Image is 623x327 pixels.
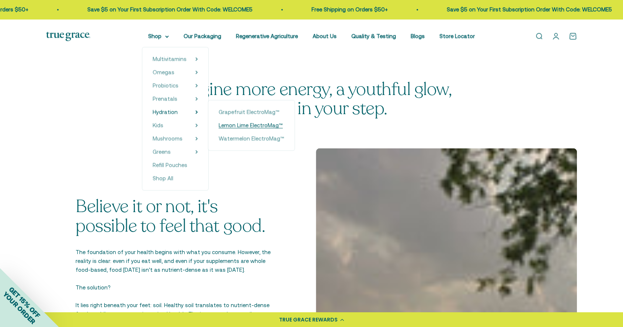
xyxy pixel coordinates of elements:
[153,94,177,103] a: Prenatals
[153,68,174,77] a: Omegas
[148,32,169,41] summary: Shop
[153,122,163,128] span: Kids
[76,247,278,274] p: The foundation of your health begins with what you consume. However, the reality is clear: even i...
[279,316,338,324] div: TRUE GRACE REWARDS
[153,95,177,102] span: Prenatals
[153,56,187,62] span: Multivitamins
[153,121,163,130] a: Kids
[153,54,187,63] a: Multivitamins
[171,77,452,121] span: Imagine more energy, a youthful glow, & a skip in your step.
[310,6,386,13] a: Free Shipping on Orders $50+
[86,5,251,14] p: Save $5 on Your First Subscription Order With Code: WELCOME5
[219,121,284,130] a: Lemon Lime ElectroMag™
[153,175,173,181] span: Shop All
[219,134,284,143] a: Watermelon ElectroMag™
[351,33,396,39] a: Quality & Testing
[236,33,298,39] a: Regenerative Agriculture
[445,5,610,14] p: Save $5 on Your First Subscription Order With Code: WELCOME5
[219,108,284,116] a: Grapefruit ElectroMag™
[153,108,178,116] a: Hydration
[7,285,42,319] span: GET 15% OFF
[219,109,279,115] span: Grapefruit ElectroMag™
[153,148,171,155] span: Greens
[76,300,278,327] p: It lies right beneath your feet: soil. Healthy soil translates to nutrient-dense food, enabling y...
[219,122,283,128] span: Lemon Lime ElectroMag™
[153,109,178,115] span: Hydration
[153,147,171,156] a: Greens
[153,82,178,88] span: Probiotics
[153,81,178,90] a: Probiotics
[219,135,284,141] span: Watermelon ElectroMag™
[411,33,425,39] a: Blogs
[184,33,221,39] a: Our Packaging
[153,108,198,116] summary: Hydration
[153,121,198,130] summary: Kids
[153,135,182,141] span: Mushrooms
[153,134,182,143] a: Mushrooms
[76,283,278,292] p: The solution?
[153,174,198,183] a: Shop All
[153,134,198,143] summary: Mushrooms
[153,147,198,156] summary: Greens
[313,33,337,39] a: About Us
[153,68,198,77] summary: Omegas
[153,81,198,90] summary: Probiotics
[439,33,475,39] a: Store Locator
[1,290,37,326] span: YOUR ORDER
[153,54,198,63] summary: Multivitamins
[153,69,174,75] span: Omegas
[153,94,198,103] summary: Prenatals
[153,162,187,168] span: Refill Pouches
[76,197,278,236] p: Believe it or not, it's possible to feel that good.
[153,161,198,169] a: Refill Pouches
